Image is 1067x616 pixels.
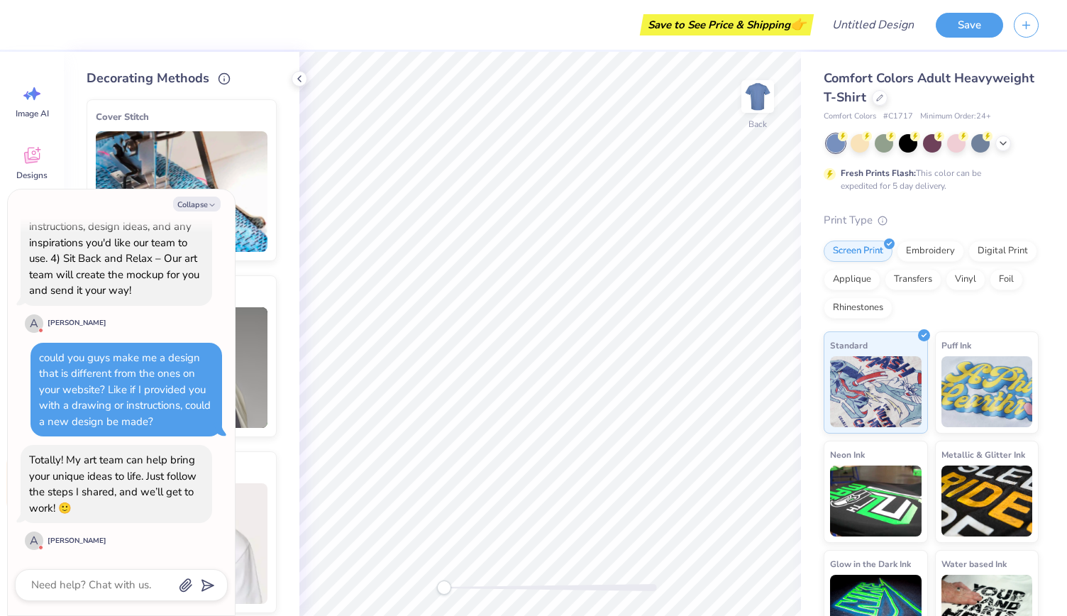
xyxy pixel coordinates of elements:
[941,556,1007,571] span: Water based Ink
[936,13,1003,38] button: Save
[941,447,1025,462] span: Metallic & Glitter Ink
[885,269,941,290] div: Transfers
[830,466,922,537] img: Neon Ink
[824,269,880,290] div: Applique
[830,356,922,427] img: Standard
[96,131,267,252] img: Cover Stitch
[824,212,1039,229] div: Print Type
[790,16,806,33] span: 👉
[25,532,43,550] div: A
[968,241,1037,262] div: Digital Print
[824,70,1034,106] span: Comfort Colors Adult Heavyweight T-Shirt
[990,269,1023,290] div: Foil
[883,111,913,123] span: # C1717
[643,14,810,35] div: Save to See Price & Shipping
[830,338,868,353] span: Standard
[941,338,971,353] span: Puff Ink
[25,314,43,333] div: A
[821,11,925,39] input: Untitled Design
[743,82,772,111] img: Back
[16,170,48,181] span: Designs
[437,581,451,595] div: Accessibility label
[748,118,767,131] div: Back
[941,356,1033,427] img: Puff Ink
[841,167,1015,192] div: This color can be expedited for 5 day delivery.
[824,241,892,262] div: Screen Print
[841,167,916,179] strong: Fresh Prints Flash:
[48,536,106,546] div: [PERSON_NAME]
[920,111,991,123] span: Minimum Order: 24 +
[824,297,892,319] div: Rhinestones
[29,453,197,515] div: Totally! My art team can help bring your unique ideas to life. Just follow the steps I shared, an...
[897,241,964,262] div: Embroidery
[946,269,985,290] div: Vinyl
[39,351,211,429] div: could you guys make me a design that is different from the ones on your website? Like if I provid...
[48,318,106,329] div: [PERSON_NAME]
[173,197,221,211] button: Collapse
[830,556,911,571] span: Glow in the Dark Ink
[941,466,1033,537] img: Metallic & Glitter Ink
[87,69,277,88] div: Decorating Methods
[96,109,267,126] div: Cover Stitch
[16,108,49,119] span: Image AI
[830,447,865,462] span: Neon Ink
[824,111,876,123] span: Comfort Colors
